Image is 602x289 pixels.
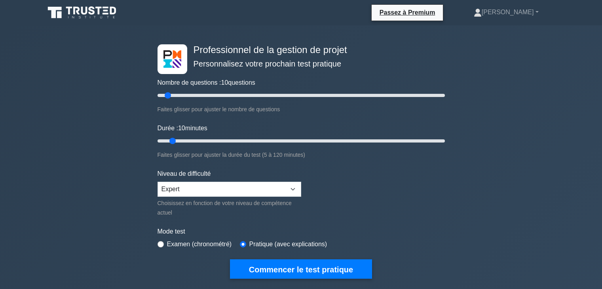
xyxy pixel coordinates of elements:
font: Examen (chronométré) [167,241,232,247]
font: Passez à Premium [380,9,435,16]
font: questions [228,79,255,86]
font: Durée : [158,125,178,131]
a: [PERSON_NAME] [455,4,558,20]
font: Niveau de difficulté [158,170,211,177]
font: Commencer le test pratique [249,265,353,274]
font: 10 [221,79,228,86]
font: Professionnel de la gestion de projet [194,44,347,55]
button: Commencer le test pratique [230,259,372,279]
font: Nombre de questions : [158,79,221,86]
font: Mode test [158,228,185,235]
a: Passez à Premium [375,8,440,17]
font: [PERSON_NAME] [482,9,534,15]
font: Faites glisser pour ajuster la durée du test (5 à 120 minutes) [158,152,306,158]
font: minutes [185,125,207,131]
font: Choisissez en fonction de votre niveau de compétence actuel [158,200,292,216]
font: Personnalisez votre prochain test pratique [194,59,342,68]
font: 10 [178,125,185,131]
font: Pratique (avec explications) [249,241,327,247]
font: Faites glisser pour ajuster le nombre de questions [158,106,280,112]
